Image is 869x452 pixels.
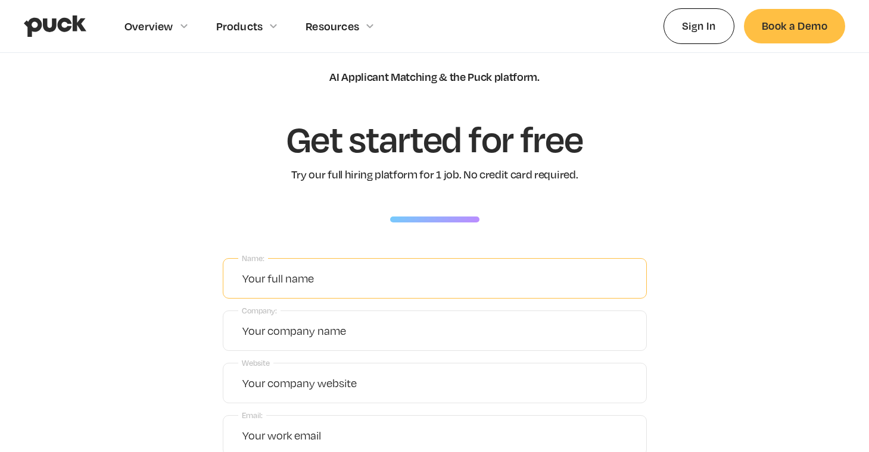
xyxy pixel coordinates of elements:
label: Company: [238,303,281,319]
label: Name: [238,250,268,266]
div: Resources [306,20,359,33]
div: Products [216,20,263,33]
input: Your full name [223,258,647,299]
input: Your company name [223,310,647,351]
label: Website [238,355,273,371]
h1: Get started for free [286,119,583,158]
div: AI Applicant Matching & the Puck platform. [329,70,540,83]
label: Email: [238,407,266,423]
a: Sign In [664,8,734,43]
input: Your company website [223,363,647,403]
a: Book a Demo [744,9,845,43]
div: Overview [124,20,173,33]
div: Try our full hiring platform for 1 job. No credit card required. [291,168,578,181]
